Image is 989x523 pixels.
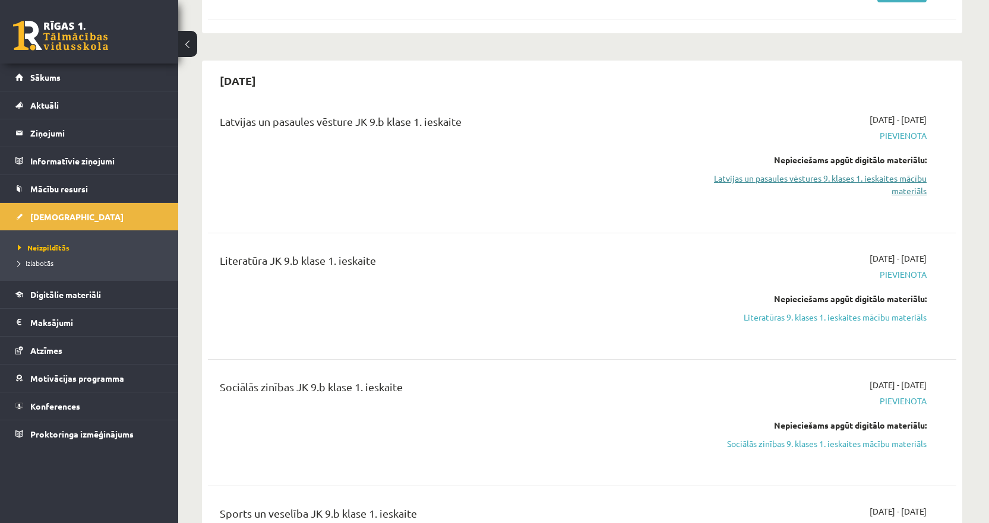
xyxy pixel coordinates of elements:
span: [DATE] - [DATE] [870,113,927,126]
span: Mācību resursi [30,183,88,194]
span: [DATE] - [DATE] [870,252,927,265]
div: Nepieciešams apgūt digitālo materiālu: [703,154,927,166]
legend: Ziņojumi [30,119,163,147]
span: Motivācijas programma [30,373,124,383]
span: Pievienota [703,268,927,281]
a: Mācību resursi [15,175,163,202]
span: Aktuāli [30,100,59,110]
a: Ziņojumi [15,119,163,147]
div: Latvijas un pasaules vēsture JK 9.b klase 1. ieskaite [220,113,685,135]
span: [DATE] - [DATE] [870,379,927,391]
span: Atzīmes [30,345,62,356]
a: Neizpildītās [18,242,166,253]
a: Literatūras 9. klases 1. ieskaites mācību materiāls [703,311,927,324]
span: Proktoringa izmēģinājums [30,429,134,439]
span: Pievienota [703,129,927,142]
legend: Informatīvie ziņojumi [30,147,163,175]
span: Konferences [30,401,80,411]
div: Literatūra JK 9.b klase 1. ieskaite [220,252,685,274]
a: Konferences [15,392,163,420]
a: Rīgas 1. Tālmācības vidusskola [13,21,108,50]
div: Nepieciešams apgūt digitālo materiālu: [703,293,927,305]
a: Izlabotās [18,258,166,268]
span: Neizpildītās [18,243,69,252]
a: [DEMOGRAPHIC_DATA] [15,203,163,230]
a: Motivācijas programma [15,364,163,392]
span: Sākums [30,72,61,83]
a: Aktuāli [15,91,163,119]
a: Digitālie materiāli [15,281,163,308]
a: Sociālās zinības 9. klases 1. ieskaites mācību materiāls [703,438,927,450]
span: [DEMOGRAPHIC_DATA] [30,211,124,222]
span: Digitālie materiāli [30,289,101,300]
legend: Maksājumi [30,309,163,336]
a: Latvijas un pasaules vēstures 9. klases 1. ieskaites mācību materiāls [703,172,927,197]
span: Pievienota [703,395,927,407]
div: Sociālās zinības JK 9.b klase 1. ieskaite [220,379,685,401]
a: Proktoringa izmēģinājums [15,420,163,448]
a: Maksājumi [15,309,163,336]
a: Sākums [15,64,163,91]
a: Informatīvie ziņojumi [15,147,163,175]
span: [DATE] - [DATE] [870,505,927,518]
a: Atzīmes [15,337,163,364]
h2: [DATE] [208,66,268,94]
span: Izlabotās [18,258,53,268]
div: Nepieciešams apgūt digitālo materiālu: [703,419,927,432]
